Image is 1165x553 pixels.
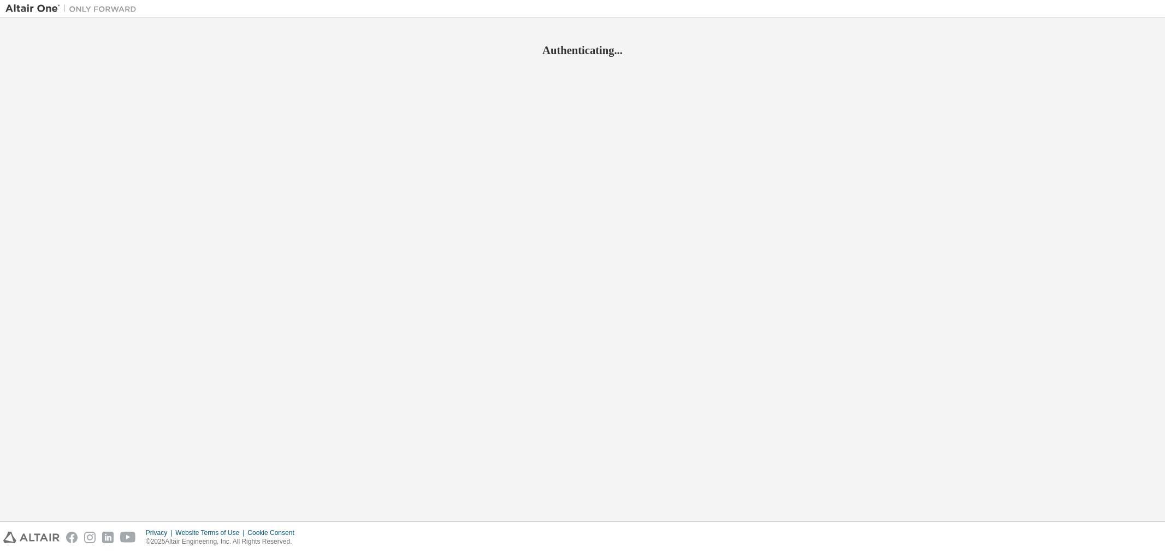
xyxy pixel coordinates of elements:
img: youtube.svg [120,532,136,543]
p: © 2025 Altair Engineering, Inc. All Rights Reserved. [146,537,301,546]
div: Cookie Consent [247,528,300,537]
div: Privacy [146,528,175,537]
img: Altair One [5,3,142,14]
img: instagram.svg [84,532,96,543]
h2: Authenticating... [5,43,1160,57]
img: altair_logo.svg [3,532,60,543]
div: Website Terms of Use [175,528,247,537]
img: linkedin.svg [102,532,114,543]
img: facebook.svg [66,532,78,543]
